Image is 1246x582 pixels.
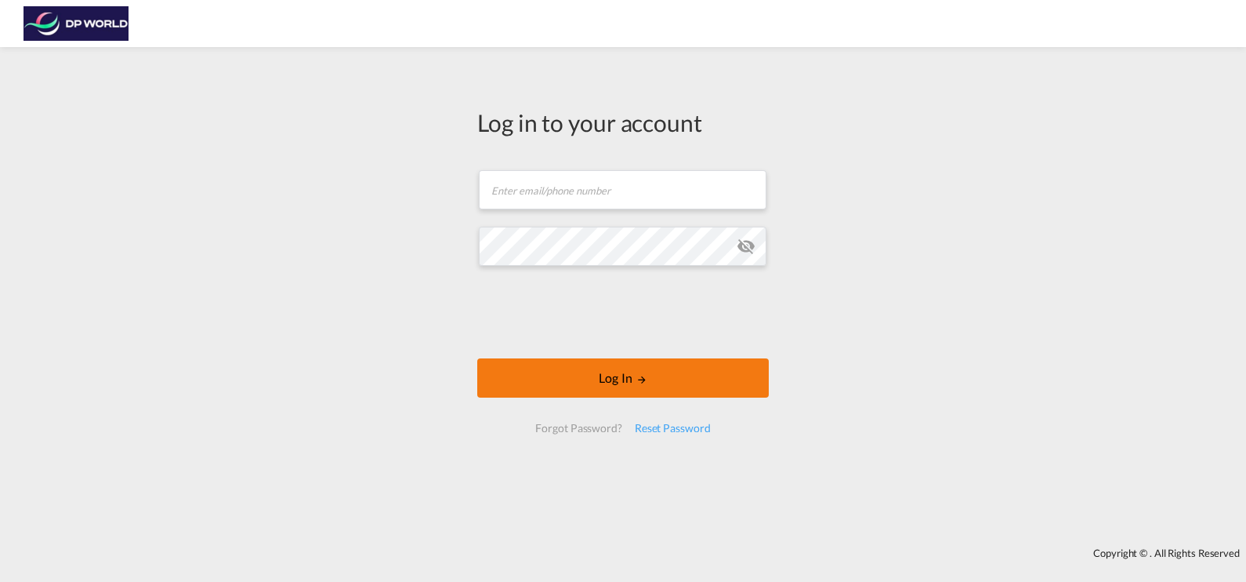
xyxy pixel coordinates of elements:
md-icon: icon-eye-off [737,237,755,256]
input: Enter email/phone number [479,170,766,209]
div: Reset Password [628,414,717,442]
iframe: reCAPTCHA [504,282,742,343]
img: c08ca190194411f088ed0f3ba295208c.png [24,6,129,42]
div: Forgot Password? [529,414,628,442]
div: Log in to your account [477,106,769,139]
button: LOGIN [477,358,769,398]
